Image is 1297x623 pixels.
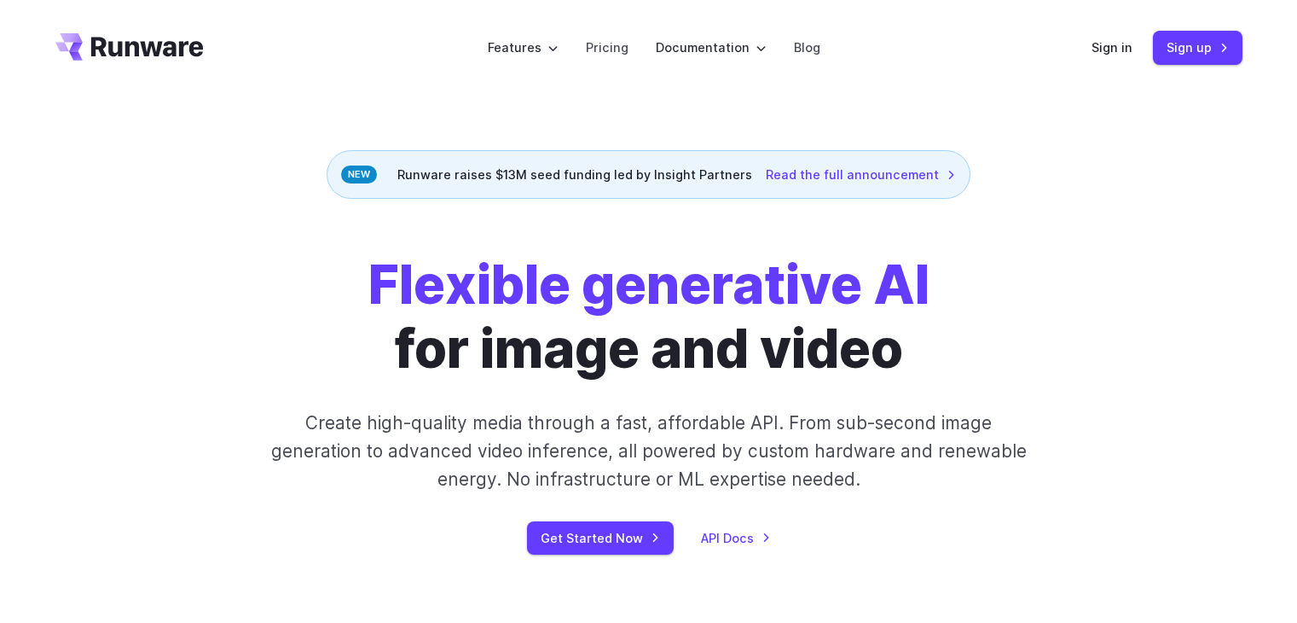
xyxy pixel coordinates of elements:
a: Sign up [1153,31,1242,64]
h1: for image and video [368,253,929,381]
strong: Flexible generative AI [368,253,929,317]
a: Get Started Now [527,521,674,555]
label: Documentation [656,38,767,57]
a: Read the full announcement [766,165,956,184]
label: Features [488,38,559,57]
div: Runware raises $13M seed funding led by Insight Partners [327,150,970,199]
a: Go to / [55,33,204,61]
a: Blog [794,38,820,57]
a: Pricing [586,38,628,57]
a: Sign in [1091,38,1132,57]
p: Create high-quality media through a fast, affordable API. From sub-second image generation to adv... [269,409,1028,494]
a: API Docs [701,528,771,548]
